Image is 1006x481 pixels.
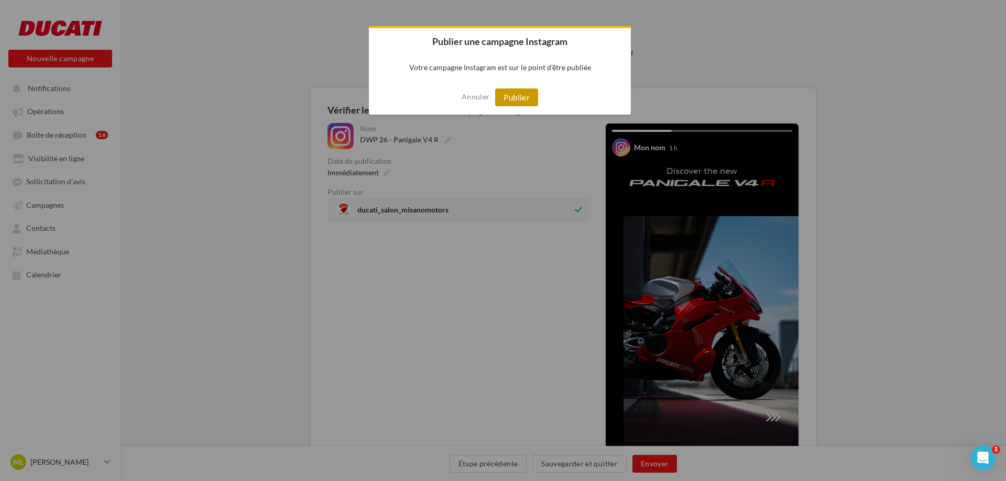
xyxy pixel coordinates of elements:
h2: Publier une campagne Instagram [369,28,631,54]
button: Annuler [462,88,489,105]
button: Publier [495,88,538,106]
span: 1 [992,445,1000,454]
p: Votre campagne Instagram est sur le point d'être publiée [369,54,631,80]
iframe: Intercom live chat [970,445,996,471]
